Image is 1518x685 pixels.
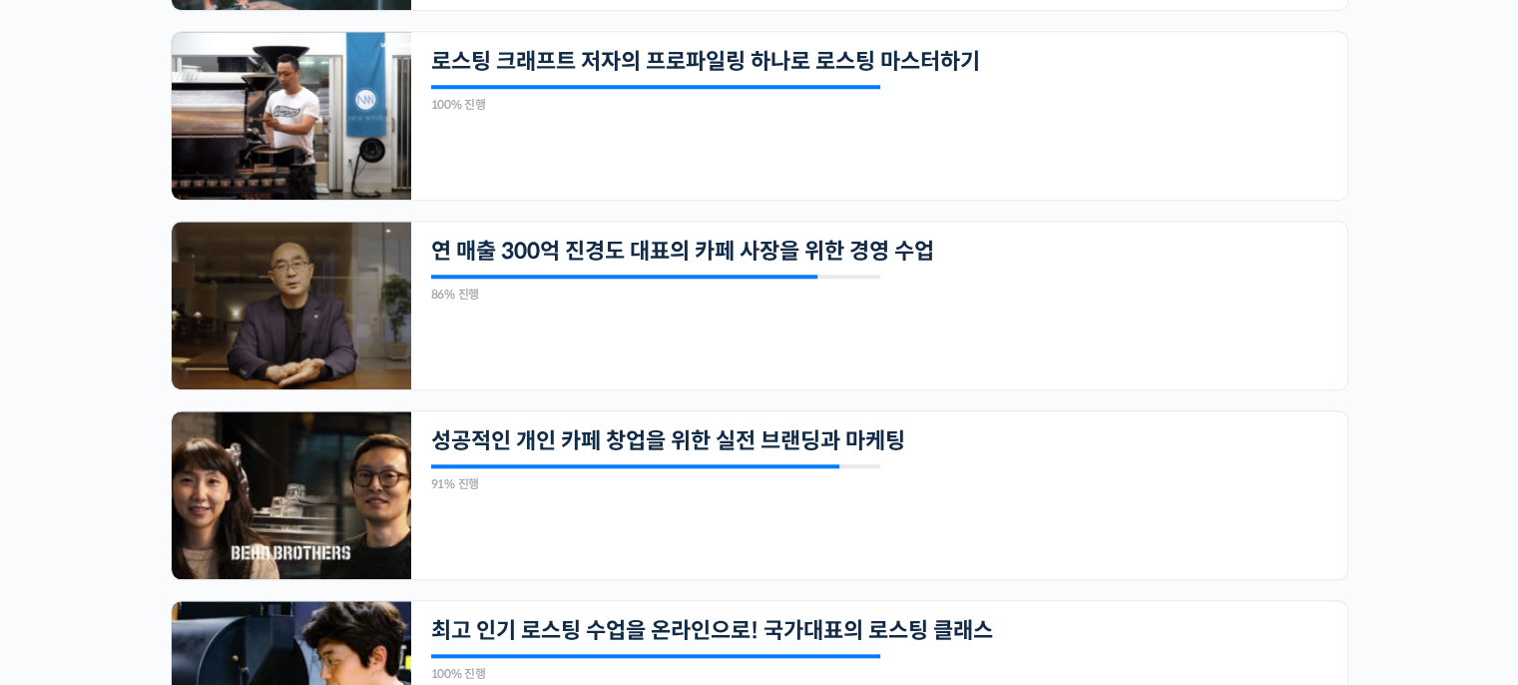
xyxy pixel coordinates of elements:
[6,519,132,569] a: 홈
[431,48,1148,75] a: 로스팅 크래프트 저자의 프로파일링 하나로 로스팅 마스터하기
[431,617,1148,644] a: 최고 인기 로스팅 수업을 온라인으로! 국가대표의 로스팅 클래스
[431,238,1148,265] a: 연 매출 300억 진경도 대표의 카페 사장을 위한 경영 수업
[257,519,383,569] a: 설정
[308,549,332,565] span: 설정
[431,289,880,301] div: 86% 진행
[431,478,880,490] div: 91% 진행
[132,519,257,569] a: 1대화
[63,549,75,565] span: 홈
[431,668,880,680] div: 100% 진행
[431,99,880,111] div: 100% 진행
[431,427,1148,454] a: 성공적인 개인 카페 창업을 위한 실전 브랜딩과 마케팅
[203,518,210,534] span: 1
[183,550,207,566] span: 대화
